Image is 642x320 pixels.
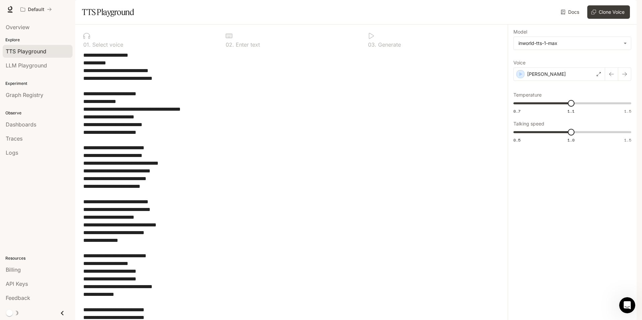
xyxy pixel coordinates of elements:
[376,42,401,47] p: Generate
[567,108,575,114] span: 1.1
[567,137,575,143] span: 1.0
[514,37,631,50] div: inworld-tts-1-max
[234,42,260,47] p: Enter text
[513,121,544,126] p: Talking speed
[513,137,520,143] span: 0.5
[513,60,525,65] p: Voice
[368,42,376,47] p: 0 3 .
[624,137,631,143] span: 1.5
[518,40,620,47] div: inworld-tts-1-max
[513,108,520,114] span: 0.7
[559,5,582,19] a: Docs
[82,5,134,19] h1: TTS Playground
[226,42,234,47] p: 0 2 .
[619,297,635,313] iframe: Intercom live chat
[91,42,123,47] p: Select voice
[513,93,542,97] p: Temperature
[83,42,91,47] p: 0 1 .
[527,71,566,77] p: [PERSON_NAME]
[17,3,55,16] button: All workspaces
[28,7,44,12] p: Default
[513,30,527,34] p: Model
[624,108,631,114] span: 1.5
[587,5,630,19] button: Clone Voice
